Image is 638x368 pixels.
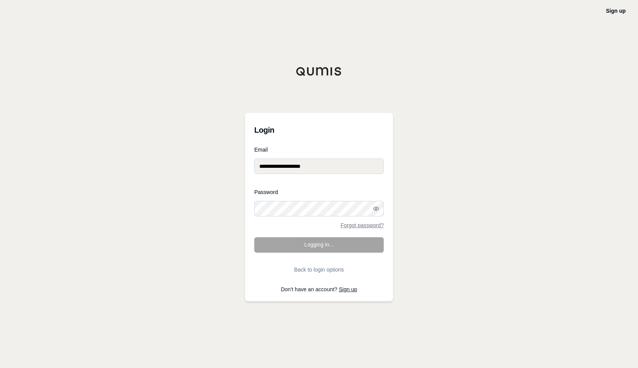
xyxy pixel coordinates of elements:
label: Password [254,189,384,195]
p: Don't have an account? [254,287,384,292]
a: Sign up [339,286,357,292]
a: Forgot password? [341,223,384,228]
a: Sign up [606,8,626,14]
button: Back to login options [254,262,384,277]
label: Email [254,147,384,152]
h3: Login [254,122,384,138]
img: Qumis [296,67,342,76]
